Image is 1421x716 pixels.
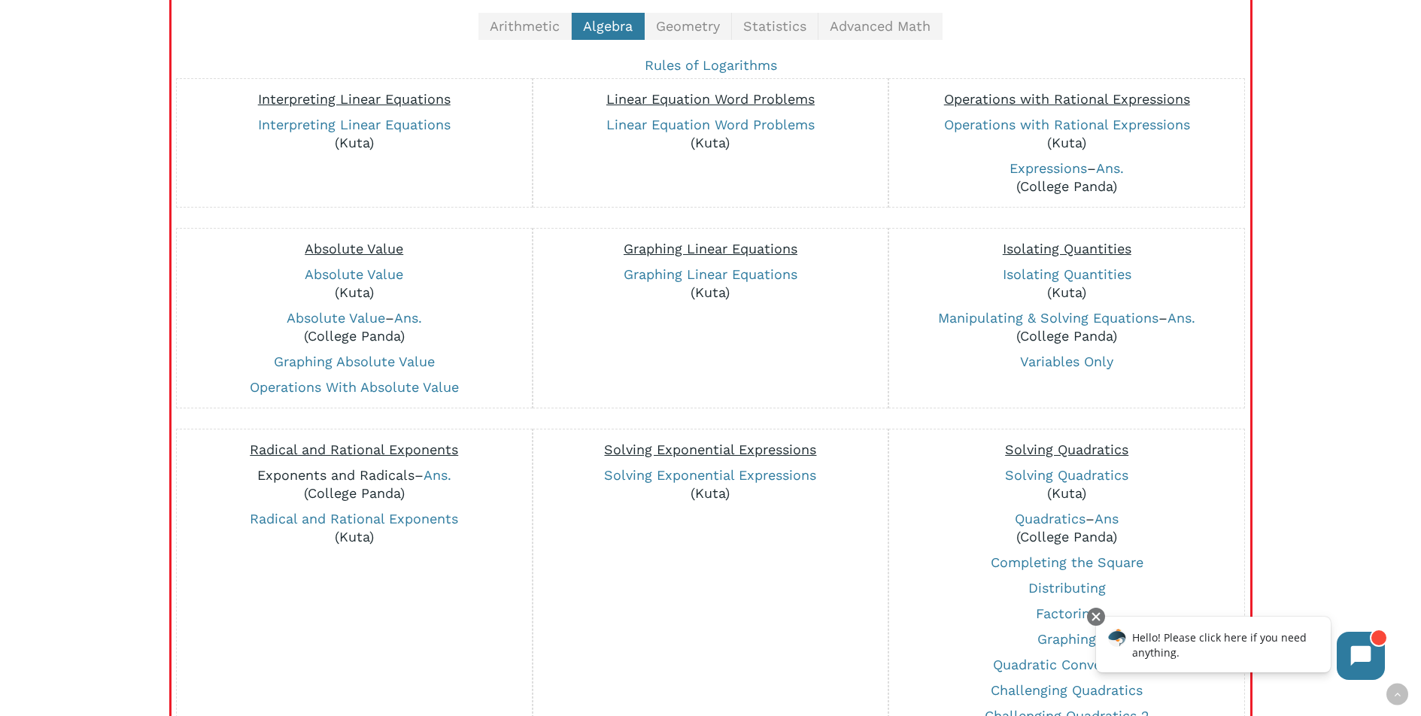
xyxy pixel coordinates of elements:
[1003,266,1131,282] a: Isolating Quantities
[645,57,777,73] a: Rules of Logarithms
[1015,511,1085,526] a: Quadratics
[184,309,524,345] p: – (College Panda)
[184,116,524,152] p: (Kuta)
[624,266,797,282] a: Graphing Linear Equations
[572,13,645,40] a: Algebra
[606,117,815,132] a: Linear Equation Word Problems
[394,310,422,326] a: Ans.
[938,310,1158,326] a: Manipulating & Solving Equations
[1167,310,1195,326] a: Ans.
[732,13,818,40] a: Statistics
[991,554,1143,570] a: Completing the Square
[1005,441,1128,457] span: Solving Quadratics
[250,441,458,457] span: Radical and Rational Exponents
[830,18,931,34] span: Advanced Math
[606,91,815,107] span: Linear Equation Word Problems
[184,466,524,502] p: – (College Panda)
[258,117,451,132] a: Interpreting Linear Equations
[541,466,881,502] p: (Kuta)
[897,309,1237,345] p: – (College Panda)
[1005,467,1128,483] a: Solving Quadratics
[991,682,1143,698] a: Challenging Quadratics
[624,241,797,256] span: Graphing Linear Equations
[184,510,524,546] p: (Kuta)
[604,467,816,483] a: Solving Exponential Expressions
[944,117,1190,132] a: Operations with Rational Expressions
[424,467,451,483] a: Ans.
[897,265,1237,302] p: (Kuta)
[1096,160,1124,176] a: Ans.
[478,13,572,40] a: Arithmetic
[305,241,403,256] span: Absolute Value
[645,13,732,40] a: Geometry
[897,116,1237,152] p: (Kuta)
[250,511,458,526] a: Radical and Rational Exponents
[656,18,720,34] span: Geometry
[897,159,1237,196] p: – (College Panda)
[583,18,633,34] span: Algebra
[274,353,435,369] a: Graphing Absolute Value
[743,18,806,34] span: Statistics
[897,466,1237,502] p: (Kuta)
[993,657,1140,672] a: Quadratic Conversions
[1095,511,1119,526] a: Ans
[1028,580,1106,596] a: Distributing
[1037,631,1096,647] a: Graphing
[604,441,816,457] span: Solving Exponential Expressions
[305,266,403,282] a: Absolute Value
[258,91,451,107] span: Interpreting Linear Equations
[818,13,943,40] a: Advanced Math
[1003,241,1131,256] span: Isolating Quantities
[184,265,524,302] p: (Kuta)
[250,379,459,395] a: Operations With Absolute Value
[1010,160,1087,176] a: Expressions
[897,510,1237,546] p: – (College Panda)
[1020,353,1113,369] a: Variables Only
[287,310,385,326] a: Absolute Value
[541,265,881,302] p: (Kuta)
[541,116,881,152] p: (Kuta)
[257,467,414,483] a: Exponents and Radicals
[1080,605,1400,695] iframe: Chatbot
[490,18,560,34] span: Arithmetic
[944,91,1190,107] span: Operations with Rational Expressions
[1036,605,1098,621] a: Factoring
